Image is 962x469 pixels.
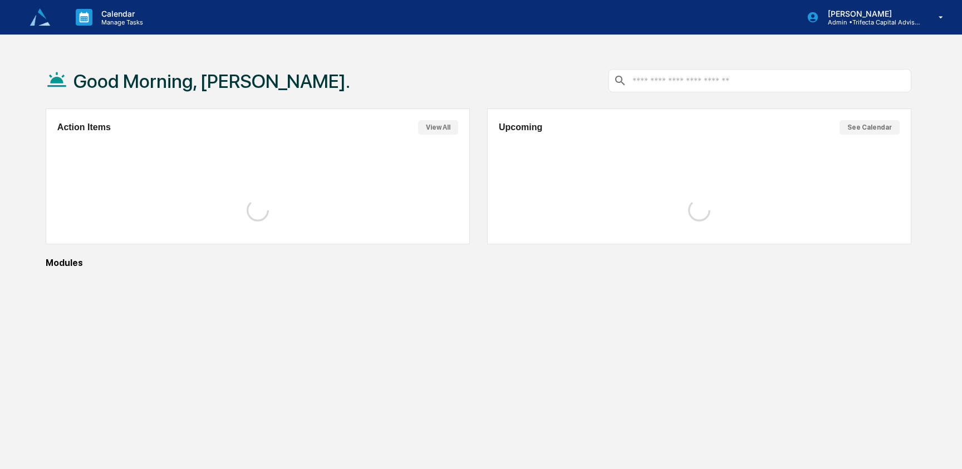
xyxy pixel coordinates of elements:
[27,4,53,31] img: logo
[499,122,542,132] h2: Upcoming
[92,18,149,26] p: Manage Tasks
[819,18,922,26] p: Admin • Trifecta Capital Advisors
[73,70,350,92] h1: Good Morning, [PERSON_NAME].
[418,120,458,135] button: View All
[46,258,911,268] div: Modules
[92,9,149,18] p: Calendar
[57,122,111,132] h2: Action Items
[840,120,900,135] button: See Calendar
[819,9,922,18] p: [PERSON_NAME]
